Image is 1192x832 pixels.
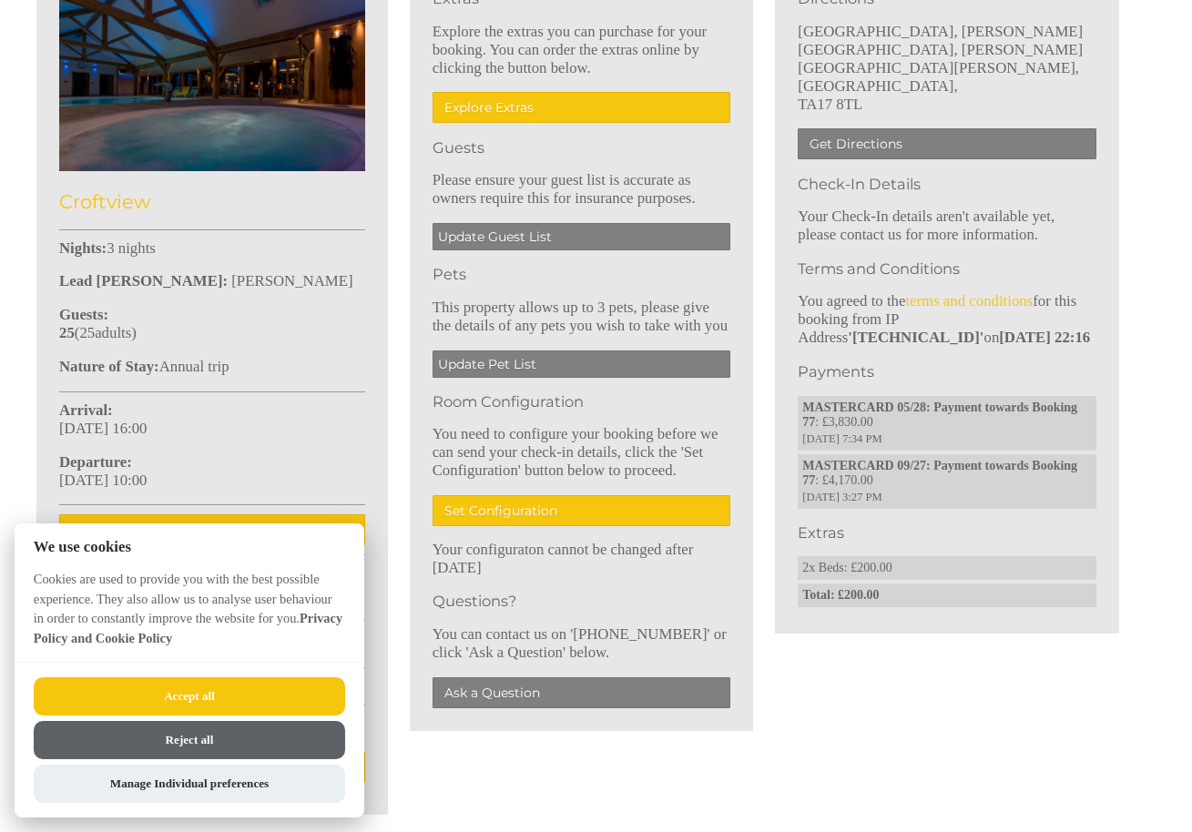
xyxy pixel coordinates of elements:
li: 2x Beds: £200.00 [798,556,1096,580]
a: Ask a Question [433,677,731,708]
strong: Lead [PERSON_NAME]: [59,272,228,289]
p: [GEOGRAPHIC_DATA], [PERSON_NAME][GEOGRAPHIC_DATA], [PERSON_NAME][GEOGRAPHIC_DATA][PERSON_NAME], [... [798,23,1096,114]
p: [DATE] 10:00 [59,453,365,490]
h2: We use cookies [15,538,364,555]
a: Set Configuration [433,495,731,526]
p: You agreed to the for this booking from IP Address on [798,292,1096,347]
p: [DATE] 16:00 [59,401,365,438]
h3: Questions? [433,592,731,610]
strong: [DATE] 22:16 [999,329,1090,346]
button: Manage Individual preferences [34,765,345,803]
p: Annual trip [59,358,365,376]
strong: 25 [59,324,75,341]
span: 25 [79,324,95,341]
strong: Departure: [59,453,132,471]
span: [DATE] 3:27 PM [802,491,1092,504]
a: Get Directions [798,128,1096,159]
span: ( ) [59,324,137,341]
p: You can contact us on '[PHONE_NUMBER]' or click 'Ask a Question' below. [433,625,731,662]
a: Explore Extras [433,92,731,123]
h3: Check-In Details [798,175,1096,193]
a: Make a Payment [59,514,365,545]
h3: Terms and Conditions [798,259,1096,278]
h3: Guests [433,138,731,157]
li: : £4,170.00 [798,454,1096,509]
a: terms and conditions [905,292,1033,309]
p: Please ensure your guest list is accurate as owners require this for insurance purposes. [433,171,731,208]
p: Cookies are used to provide you with the best possible experience. They also allow us to analyse ... [15,570,364,662]
strong: '[TECHNICAL_ID]' [848,329,983,346]
strong: Arrival: [59,401,113,419]
span: [DATE] 7:34 PM [802,432,1092,446]
button: Reject all [34,721,345,759]
strong: MASTERCARD 05/28: Payment towards Booking 77 [802,401,1077,429]
p: 3 nights [59,239,365,258]
h2: Croftview [59,190,365,213]
p: Explore the extras you can purchase for your booking. You can order the extras online by clicking... [433,23,731,77]
button: Accept all [34,677,345,715]
span: adult [79,324,131,341]
strong: Nature of Stay: [59,358,159,375]
strong: Nights: [59,239,107,257]
p: You need to configure your booking before we can send your check-in details, click the 'Set Confi... [433,425,731,480]
a: Privacy Policy and Cookie Policy [34,611,342,645]
p: This property allows up to 3 pets, please give the details of any pets you wish to take with you [433,299,731,335]
strong: Total: £200.00 [802,588,879,602]
a: Croftview [59,160,365,213]
span: s [126,324,132,341]
h3: Payments [798,362,1096,380]
p: Your Check-In details aren't available yet, please contact us for more information. [798,208,1096,244]
p: Your configuraton cannot be changed after [DATE] [433,541,731,577]
a: Update Pet List [433,350,731,378]
span: [PERSON_NAME] [231,272,352,289]
h3: Pets [433,265,731,283]
strong: MASTERCARD 09/27: Payment towards Booking 77 [802,459,1077,487]
h3: Room Configuration [433,392,731,411]
strong: Guests: [59,306,108,323]
li: : £3,830.00 [798,396,1096,451]
a: Update Guest List [433,223,731,250]
h3: Extras [798,523,1096,542]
